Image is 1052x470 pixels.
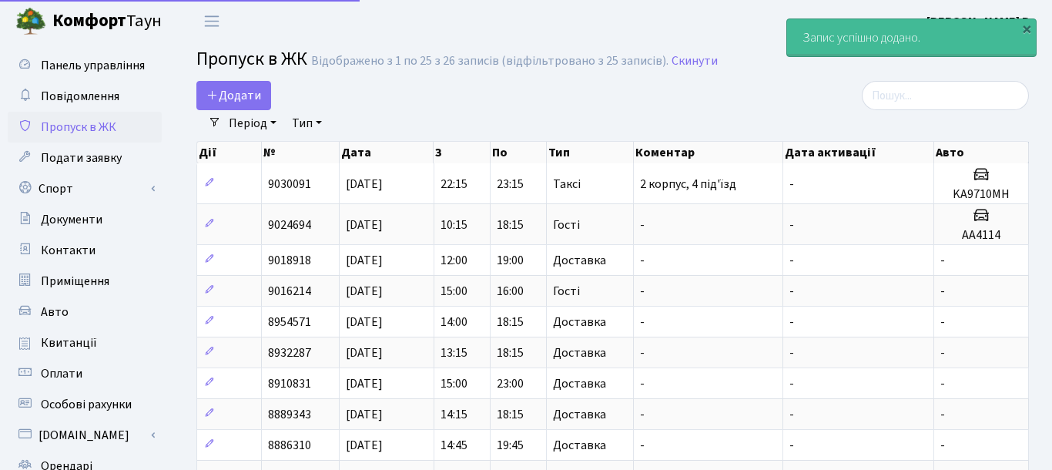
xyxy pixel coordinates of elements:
[497,217,524,233] span: 18:15
[8,204,162,235] a: Документи
[789,252,794,269] span: -
[8,389,162,420] a: Особові рахунки
[268,252,311,269] span: 9018918
[441,314,467,331] span: 14:00
[940,406,945,423] span: -
[640,437,645,454] span: -
[8,235,162,266] a: Контакти
[41,273,109,290] span: Приміщення
[441,406,467,423] span: 14:15
[346,283,383,300] span: [DATE]
[789,375,794,392] span: -
[196,81,271,110] a: Додати
[789,437,794,454] span: -
[441,217,467,233] span: 10:15
[640,283,645,300] span: -
[491,142,547,163] th: По
[346,375,383,392] span: [DATE]
[926,13,1034,30] b: [PERSON_NAME] В.
[41,396,132,413] span: Особові рахунки
[940,252,945,269] span: -
[553,316,606,328] span: Доставка
[497,406,524,423] span: 18:15
[41,304,69,321] span: Авто
[52,8,162,35] span: Таун
[268,437,311,454] span: 8886310
[640,217,645,233] span: -
[553,219,580,231] span: Гості
[640,252,645,269] span: -
[8,327,162,358] a: Квитанції
[8,50,162,81] a: Панель управління
[640,375,645,392] span: -
[640,314,645,331] span: -
[41,149,122,166] span: Подати заявку
[862,81,1029,110] input: Пошук...
[497,375,524,392] span: 23:00
[346,217,383,233] span: [DATE]
[441,344,467,361] span: 13:15
[268,406,311,423] span: 8889343
[940,314,945,331] span: -
[262,142,340,163] th: №
[41,57,145,74] span: Панель управління
[8,266,162,297] a: Приміщення
[789,344,794,361] span: -
[41,365,82,382] span: Оплати
[346,344,383,361] span: [DATE]
[8,358,162,389] a: Оплати
[441,176,467,193] span: 22:15
[553,439,606,452] span: Доставка
[311,54,668,69] div: Відображено з 1 по 25 з 26 записів (відфільтровано з 25 записів).
[268,314,311,331] span: 8954571
[789,314,794,331] span: -
[197,142,262,163] th: Дії
[346,437,383,454] span: [DATE]
[346,176,383,193] span: [DATE]
[346,406,383,423] span: [DATE]
[346,252,383,269] span: [DATE]
[553,254,606,267] span: Доставка
[789,406,794,423] span: -
[497,314,524,331] span: 18:15
[672,54,718,69] a: Скинути
[434,142,490,163] th: З
[41,88,119,105] span: Повідомлення
[926,12,1034,31] a: [PERSON_NAME] В.
[41,119,116,136] span: Пропуск в ЖК
[15,6,46,37] img: logo.png
[497,437,524,454] span: 19:45
[223,110,283,136] a: Період
[41,242,95,259] span: Контакти
[497,252,524,269] span: 19:00
[268,217,311,233] span: 9024694
[193,8,231,34] button: Переключити навігацію
[206,87,261,104] span: Додати
[940,344,945,361] span: -
[8,112,162,143] a: Пропуск в ЖК
[52,8,126,33] b: Комфорт
[268,344,311,361] span: 8932287
[787,19,1036,56] div: Запис успішно додано.
[553,285,580,297] span: Гості
[286,110,328,136] a: Тип
[940,375,945,392] span: -
[497,283,524,300] span: 16:00
[8,81,162,112] a: Повідомлення
[41,211,102,228] span: Документи
[41,334,97,351] span: Квитанції
[8,297,162,327] a: Авто
[8,143,162,173] a: Подати заявку
[1019,21,1034,36] div: ×
[640,176,736,193] span: 2 корпус, 4 під'їзд
[640,406,645,423] span: -
[789,176,794,193] span: -
[553,408,606,421] span: Доставка
[783,142,934,163] th: Дата активації
[940,437,945,454] span: -
[553,347,606,359] span: Доставка
[789,217,794,233] span: -
[340,142,434,163] th: Дата
[547,142,635,163] th: Тип
[268,283,311,300] span: 9016214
